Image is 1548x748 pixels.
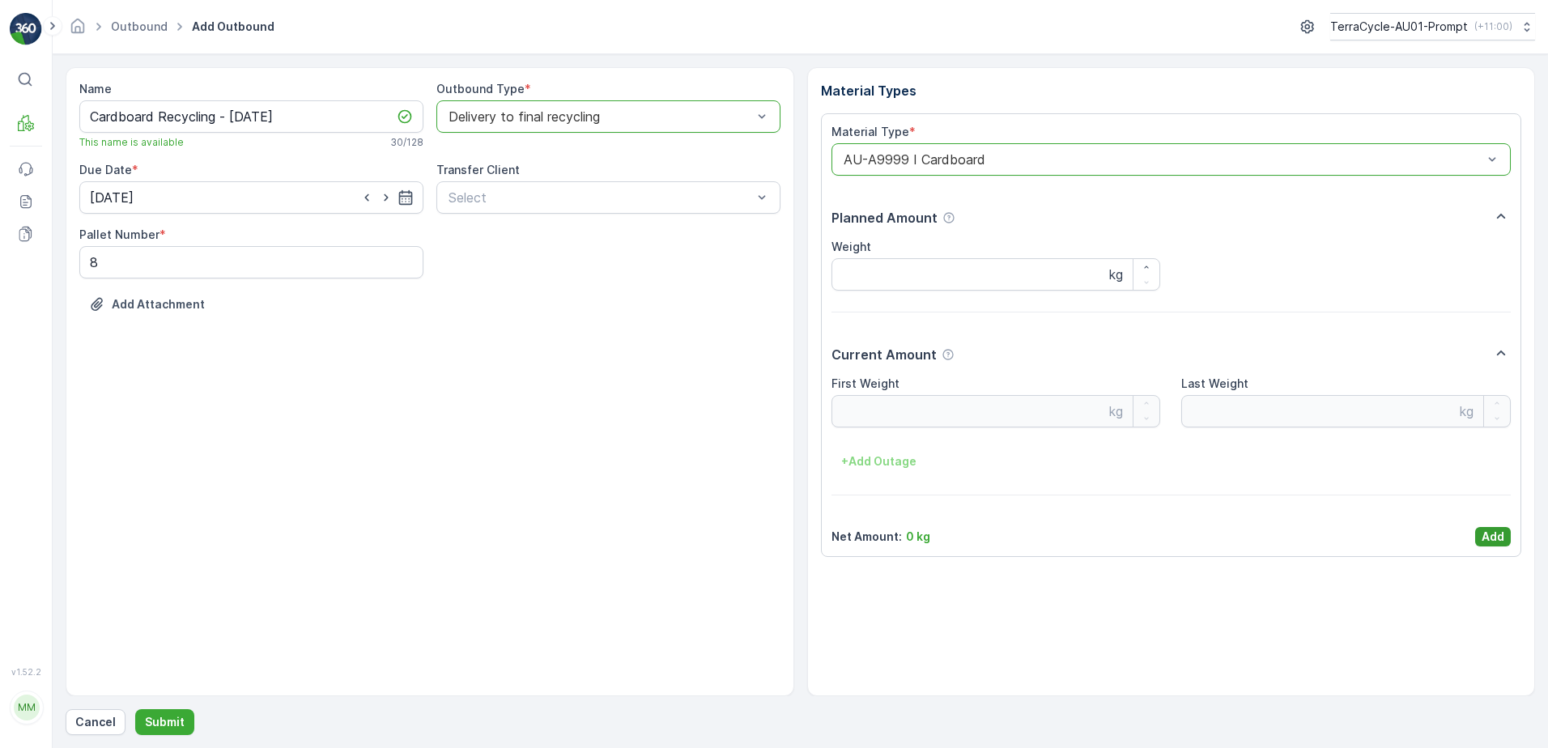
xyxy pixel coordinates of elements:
[14,292,86,306] span: Arrive Date :
[1109,402,1123,421] p: kg
[598,14,947,33] p: 01993126509999989136LJ8501924001000650307D
[390,136,423,149] p: 30 / 128
[831,376,899,390] label: First Weight
[14,372,90,386] span: Net Amount :
[75,714,116,730] p: Cancel
[111,19,168,33] a: Outbound
[942,348,955,361] div: Help Tooltip Icon
[1109,265,1123,284] p: kg
[53,266,345,279] span: 01993126509999989136LJ8501924001000650307D
[1482,529,1504,545] p: Add
[10,667,42,677] span: v 1.52.2
[436,163,520,176] label: Transfer Client
[79,136,184,149] span: This name is available
[906,529,930,545] p: 0 kg
[79,163,132,176] label: Due Date
[14,319,91,333] span: First Weight :
[86,292,124,306] span: [DATE]
[79,291,215,317] button: Upload File
[436,82,525,96] label: Outbound Type
[14,399,91,413] span: Last Weight :
[831,125,909,138] label: Material Type
[821,81,1522,100] p: Material Types
[831,345,937,364] p: Current Amount
[189,19,278,35] span: Add Outbound
[100,346,238,359] span: AU-PI0017 I Rigid plastic
[14,346,100,359] span: Material Type :
[1474,20,1512,33] p: ( +11:00 )
[1475,527,1511,546] button: Add
[145,714,185,730] p: Submit
[1460,402,1474,421] p: kg
[942,211,955,224] div: Help Tooltip Icon
[66,709,125,735] button: Cancel
[10,680,42,735] button: MM
[449,188,752,207] p: Select
[112,296,205,312] p: Add Attachment
[10,13,42,45] img: logo
[79,82,112,96] label: Name
[831,529,902,545] p: Net Amount :
[14,695,40,720] div: MM
[1330,19,1468,35] p: TerraCycle-AU01-Prompt
[831,448,926,474] button: +Add Outage
[91,399,115,413] span: 0 kg
[135,709,194,735] button: Submit
[90,372,129,386] span: 0.12 kg
[79,181,423,214] input: dd/mm/yyyy
[1330,13,1535,40] button: TerraCycle-AU01-Prompt(+11:00)
[831,240,871,253] label: Weight
[79,227,159,241] label: Pallet Number
[91,319,130,333] span: 0.12 kg
[1181,376,1248,390] label: Last Weight
[831,208,938,227] p: Planned Amount
[841,453,916,470] p: + Add Outage
[69,23,87,37] a: Homepage
[14,266,53,279] span: Name :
